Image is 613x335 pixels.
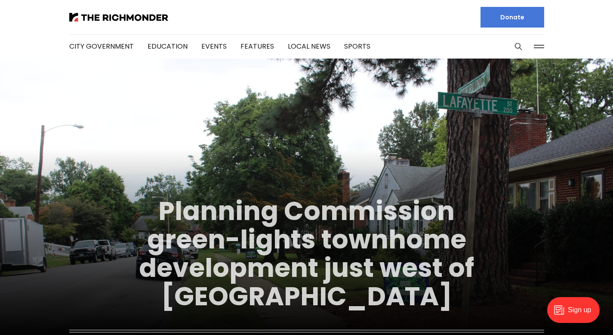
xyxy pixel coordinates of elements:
[288,41,330,51] a: Local News
[540,293,613,335] iframe: portal-trigger
[139,193,474,314] a: Planning Commission green-lights townhome development just west of [GEOGRAPHIC_DATA]
[481,7,544,28] a: Donate
[69,13,168,22] img: The Richmonder
[69,41,134,51] a: City Government
[240,41,274,51] a: Features
[344,41,370,51] a: Sports
[201,41,227,51] a: Events
[512,40,525,53] button: Search this site
[148,41,188,51] a: Education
